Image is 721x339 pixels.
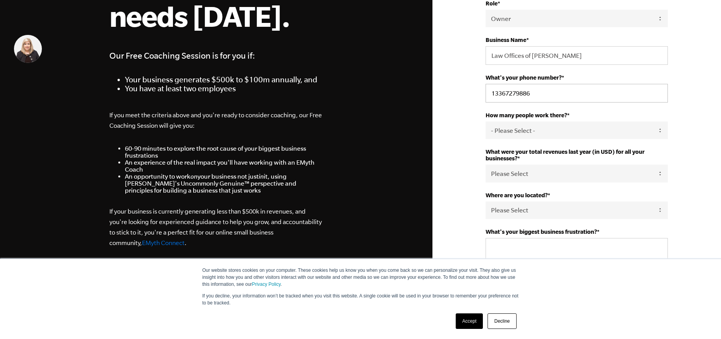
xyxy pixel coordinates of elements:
[259,173,264,180] em: in
[202,267,519,288] p: Our website stores cookies on your computer. These cookies help us know you when you come back so...
[125,145,323,159] li: 60-90 minutes to explore the root cause of your biggest business frustrations
[486,74,562,81] strong: What's your phone number?
[125,75,323,84] li: Your business generates $500k to $100m annually, and
[125,173,323,194] li: An opportunity to work your business not just it, using [PERSON_NAME]'s Uncommonly Genuine™ persp...
[142,239,185,246] a: EMyth Connect
[109,49,323,63] h4: Our Free Coaching Session is for you if:
[125,159,323,173] li: An experience of the real impact you'll have working with an EMyth Coach
[486,228,597,235] strong: What's your biggest business frustration?
[486,112,567,118] strong: How many people work there?
[109,206,323,248] p: If your business is currently generating less than $500k in revenues, and you're looking for expe...
[486,192,548,198] strong: Where are you located?
[488,313,516,329] a: Decline
[486,148,645,162] strong: What were your total revenues last year (in USD) for all your businesses?
[202,292,519,306] p: If you decline, your information won’t be tracked when you visit this website. A single cookie wi...
[125,84,323,93] li: You have at least two employees
[456,313,483,329] a: Accept
[109,110,323,131] p: If you meet the criteria above and you're ready to consider coaching, our Free Coaching Session w...
[14,35,42,63] img: Tricia Amara, EMyth Business Coach
[486,37,526,43] strong: Business Name
[252,282,281,287] a: Privacy Policy
[190,173,197,180] em: on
